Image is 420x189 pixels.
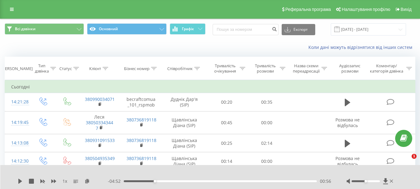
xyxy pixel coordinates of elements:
td: 00:00 [247,152,287,170]
button: Всі дзвінки [5,23,84,35]
div: Тривалість очікування [212,63,238,74]
div: Accessibility label [154,180,156,182]
div: Тривалість розмови [252,63,278,74]
a: 380736819118 [127,155,156,161]
a: 380504935349 [85,155,115,161]
td: becraftcomua_101_rspmob [120,93,162,111]
div: Аудіозапис розмови [334,63,366,74]
span: Розмова не відбулась [335,117,360,128]
td: 02:14 [247,134,287,152]
div: Назва схеми переадресації [293,63,320,74]
div: 14:12:30 [11,155,24,167]
span: Розмова не відбулась [335,155,360,167]
div: Статус [59,66,72,71]
td: Щавлінська Діана (SIP) [162,152,207,170]
td: 00:35 [247,93,287,111]
td: Леся [79,111,120,134]
button: Графік [170,23,205,35]
div: [PERSON_NAME] [1,66,33,71]
span: 1 x [62,178,67,184]
span: Графік [182,27,194,31]
a: 380990034071 [85,96,115,102]
div: Тип дзвінка [35,63,49,74]
div: Коментар/категорія дзвінка [368,63,405,74]
button: Експорт [282,24,315,35]
button: Основний [87,23,166,35]
td: Щавлінська Діана (SIP) [162,134,207,152]
input: Пошук за номером [213,24,279,35]
div: 14:21:28 [11,96,24,108]
span: Всі дзвінки [15,26,35,31]
span: 00:56 [320,178,331,184]
div: Співробітник [167,66,193,71]
a: 380503343447 [86,120,113,131]
div: 14:19:45 [11,116,24,129]
td: 00:45 [207,111,247,134]
td: 00:00 [247,111,287,134]
td: Дуднік Дар'я (SIP) [162,93,207,111]
div: Бізнес номер [124,66,150,71]
a: 380931091533 [85,137,115,143]
span: Вихід [401,7,412,12]
div: Accessibility label [364,180,367,182]
div: Клієнт [89,66,101,71]
a: 380736819118 [127,117,156,123]
span: Реферальна програма [285,7,331,12]
iframe: Intercom live chat [399,154,414,169]
td: Щавлінська Діана (SIP) [162,111,207,134]
span: Налаштування профілю [342,7,390,12]
a: Коли дані можуть відрізнятися вiд інших систем [308,44,415,50]
td: 00:20 [207,93,247,111]
td: 00:25 [207,134,247,152]
span: - 04:52 [108,178,124,184]
td: 00:14 [207,152,247,170]
td: Сьогодні [5,81,415,93]
div: 14:13:08 [11,137,24,149]
span: 1 [412,154,417,159]
a: 380736819118 [127,137,156,143]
